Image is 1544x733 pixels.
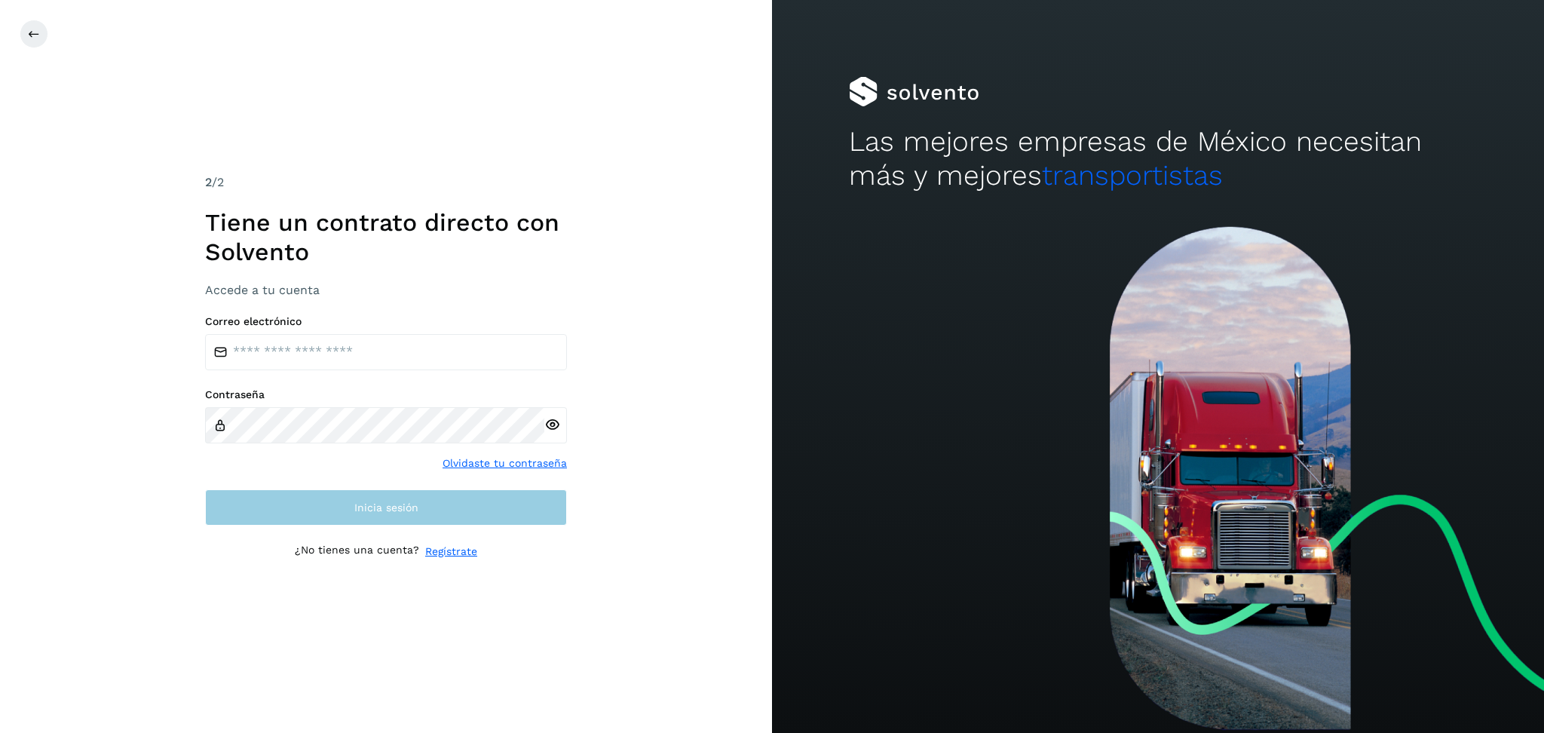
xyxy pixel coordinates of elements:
span: transportistas [1042,159,1223,192]
label: Contraseña [205,388,567,401]
span: 2 [205,175,212,189]
div: /2 [205,173,567,192]
button: Inicia sesión [205,489,567,526]
h1: Tiene un contrato directo con Solvento [205,208,567,266]
span: Inicia sesión [354,502,418,513]
p: ¿No tienes una cuenta? [295,544,419,560]
h2: Las mejores empresas de México necesitan más y mejores [849,125,1466,192]
a: Olvidaste tu contraseña [443,455,567,471]
h3: Accede a tu cuenta [205,283,567,297]
label: Correo electrónico [205,315,567,328]
a: Regístrate [425,544,477,560]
